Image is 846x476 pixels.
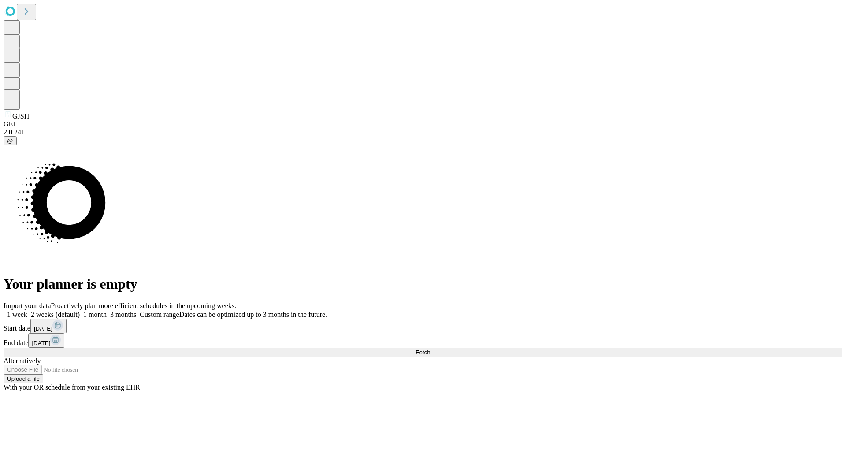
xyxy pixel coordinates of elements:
button: Upload a file [4,374,43,383]
span: [DATE] [34,325,52,332]
span: 3 months [110,311,136,318]
div: 2.0.241 [4,128,842,136]
button: Fetch [4,348,842,357]
button: @ [4,136,17,145]
span: [DATE] [32,340,50,346]
span: Alternatively [4,357,41,364]
div: GEI [4,120,842,128]
div: End date [4,333,842,348]
span: GJSH [12,112,29,120]
span: Dates can be optimized up to 3 months in the future. [179,311,327,318]
div: Start date [4,319,842,333]
button: [DATE] [28,333,64,348]
span: 1 week [7,311,27,318]
span: 2 weeks (default) [31,311,80,318]
span: Proactively plan more efficient schedules in the upcoming weeks. [51,302,236,309]
span: Custom range [140,311,179,318]
span: Import your data [4,302,51,309]
h1: Your planner is empty [4,276,842,292]
span: @ [7,138,13,144]
button: [DATE] [30,319,67,333]
span: 1 month [83,311,107,318]
span: With your OR schedule from your existing EHR [4,383,140,391]
span: Fetch [416,349,430,356]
